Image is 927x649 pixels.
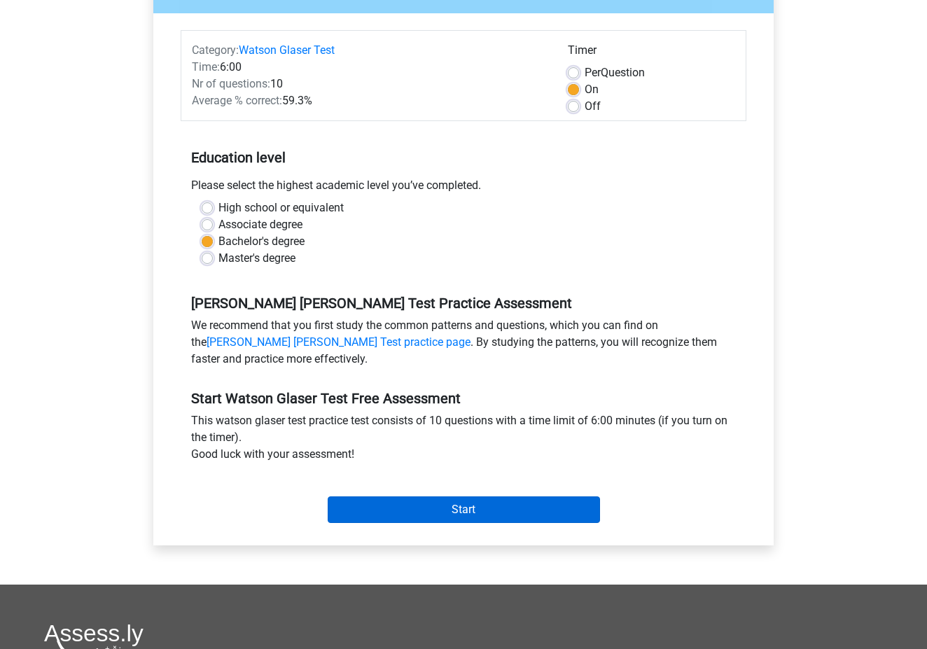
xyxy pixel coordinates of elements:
div: 6:00 [181,59,557,76]
span: Per [585,66,601,79]
span: Nr of questions: [192,77,270,90]
label: High school or equivalent [218,200,344,216]
span: Time: [192,60,220,74]
span: Average % correct: [192,94,282,107]
div: Timer [568,42,735,64]
label: Off [585,98,601,115]
div: 10 [181,76,557,92]
label: Question [585,64,645,81]
div: We recommend that you first study the common patterns and questions, which you can find on the . ... [181,317,746,373]
div: 59.3% [181,92,557,109]
div: Please select the highest academic level you’ve completed. [181,177,746,200]
a: Watson Glaser Test [239,43,335,57]
h5: Start Watson Glaser Test Free Assessment [191,390,736,407]
h5: Education level [191,144,736,172]
span: Category: [192,43,239,57]
label: On [585,81,599,98]
label: Master's degree [218,250,295,267]
input: Start [328,496,600,523]
div: This watson glaser test practice test consists of 10 questions with a time limit of 6:00 minutes ... [181,412,746,468]
a: [PERSON_NAME] [PERSON_NAME] Test practice page [207,335,471,349]
h5: [PERSON_NAME] [PERSON_NAME] Test Practice Assessment [191,295,736,312]
label: Bachelor's degree [218,233,305,250]
label: Associate degree [218,216,302,233]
